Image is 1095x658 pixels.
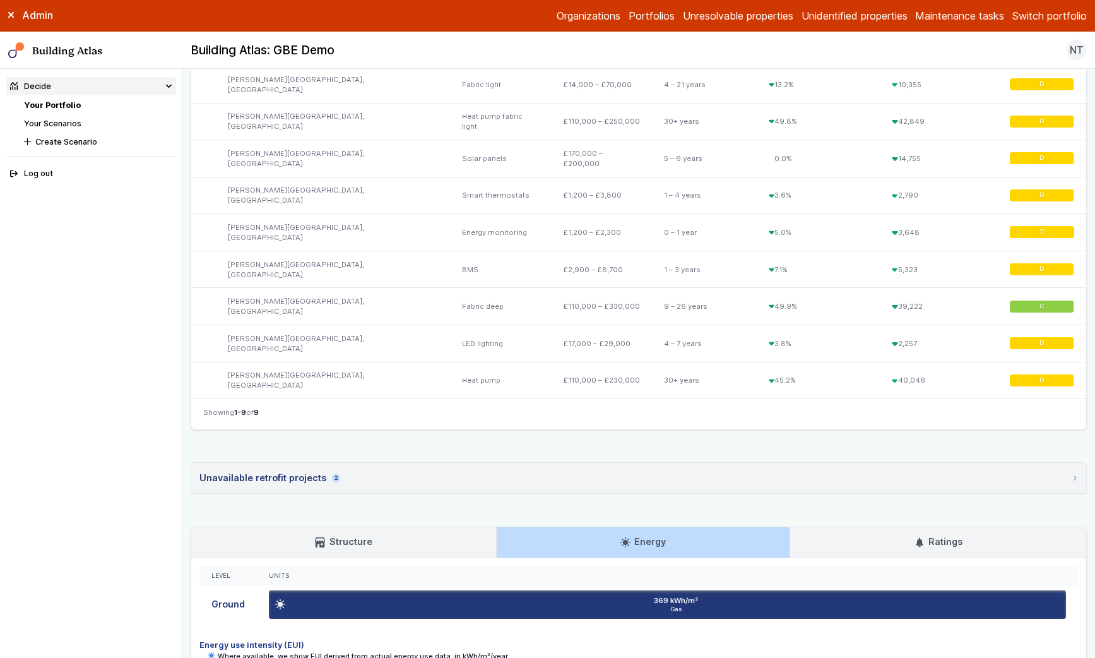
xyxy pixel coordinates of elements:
div: [PERSON_NAME][GEOGRAPHIC_DATA], [GEOGRAPHIC_DATA] [215,177,449,214]
span: NT [1070,42,1084,57]
a: Maintenance tasks [915,8,1004,23]
div: 4 – 7 years [652,325,756,362]
div: [PERSON_NAME][GEOGRAPHIC_DATA], [GEOGRAPHIC_DATA] [215,288,449,325]
div: £110,000 – £330,000 [550,288,652,325]
h3: Ratings [914,535,962,549]
div: 1 – 4 years [652,177,756,214]
div: 14,755 [880,140,997,177]
div: [PERSON_NAME][GEOGRAPHIC_DATA], [GEOGRAPHIC_DATA] [215,103,449,140]
div: 5 – 6 years [652,140,756,177]
a: Energy [497,527,790,558]
div: 9 – 26 years [652,288,756,325]
div: £17,000 – £29,000 [550,325,652,362]
div: 10,355 [880,66,997,103]
div: 0 – 1 year [652,214,756,251]
div: 2,257 [880,325,997,362]
span: C [1039,302,1044,311]
div: 49.8% [756,103,880,140]
div: 30+ years [652,103,756,140]
span: D [1039,117,1044,126]
div: Smart thermostats [449,177,550,214]
div: 30+ years [652,362,756,398]
div: £2,900 – £8,700 [550,251,652,288]
div: LED lighting [449,325,550,362]
div: Fabric light [449,66,550,103]
div: [PERSON_NAME][GEOGRAPHIC_DATA], [GEOGRAPHIC_DATA] [215,66,449,103]
div: Heat pump [449,362,550,398]
a: Structure [191,527,496,558]
div: [PERSON_NAME][GEOGRAPHIC_DATA], [GEOGRAPHIC_DATA] [215,325,449,362]
span: Gas [289,606,1062,614]
div: £14,000 – £70,000 [550,66,652,103]
div: 4 – 21 years [652,66,756,103]
a: Your Portfolio [24,100,81,110]
span: D [1039,339,1044,347]
div: £170,000 – £200,000 [550,140,652,177]
div: BMS [449,251,550,288]
div: 49.9% [756,288,880,325]
h3: Energy [620,535,666,549]
span: 1-9 [234,408,246,417]
span: Showing of [203,407,259,417]
button: Create Scenario [20,133,176,151]
button: Log out [6,165,176,183]
div: 1 – 3 years [652,251,756,288]
div: Energy monitoring [449,214,550,251]
div: 42,849 [880,103,997,140]
div: 7.1% [756,251,880,288]
div: 2,790 [880,177,997,214]
div: Fabric deep [449,288,550,325]
div: [PERSON_NAME][GEOGRAPHIC_DATA], [GEOGRAPHIC_DATA] [215,140,449,177]
button: Switch portfolio [1012,8,1087,23]
summary: Decide [6,77,176,95]
div: 3.6% [756,177,880,214]
div: Ground [199,586,257,623]
div: 5,323 [880,251,997,288]
div: £1,200 – £2,300 [550,214,652,251]
img: main-0bbd2752.svg [8,42,25,59]
div: 13.2% [756,66,880,103]
div: 45.2% [756,362,880,398]
div: 5.0% [756,214,880,251]
a: Your Scenarios [24,119,81,128]
div: [PERSON_NAME][GEOGRAPHIC_DATA], [GEOGRAPHIC_DATA] [215,362,449,398]
div: 3,648 [880,214,997,251]
span: D [1039,191,1044,200]
div: 0.0% [756,140,880,177]
h4: Energy use intensity (EUI) [199,639,1079,651]
div: £110,000 – £250,000 [550,103,652,140]
h2: Building Atlas: GBE Demo [191,42,334,59]
summary: Unavailable retrofit projects2 [191,463,1086,493]
button: NT [1067,40,1087,60]
span: D [1039,376,1044,385]
div: 3.8% [756,325,880,362]
div: Unavailable retrofit projects [199,471,340,485]
a: Organizations [557,8,620,23]
div: £1,200 – £3,800 [550,177,652,214]
div: 39,222 [880,288,997,325]
span: D [1039,265,1044,273]
span: D [1039,80,1044,88]
div: [PERSON_NAME][GEOGRAPHIC_DATA], [GEOGRAPHIC_DATA] [215,251,449,288]
span: 9 [254,408,259,417]
a: Unidentified properties [802,8,908,23]
div: [PERSON_NAME][GEOGRAPHIC_DATA], [GEOGRAPHIC_DATA] [215,214,449,251]
span: D [1039,154,1044,162]
nav: Table navigation [191,398,1086,429]
div: Heat pump fabric light [449,103,550,140]
div: Level [211,572,245,580]
div: 40,046 [880,362,997,398]
span: D [1039,229,1044,237]
span: 2 [332,474,340,482]
div: Solar panels [449,140,550,177]
h3: Structure [315,535,372,549]
div: £110,000 – £230,000 [550,362,652,398]
h6: 369 kWh/m² [654,595,698,606]
a: Unresolvable properties [683,8,793,23]
div: Decide [10,80,51,92]
a: Ratings [790,527,1086,558]
div: Units [269,572,1066,580]
a: Portfolios [629,8,675,23]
